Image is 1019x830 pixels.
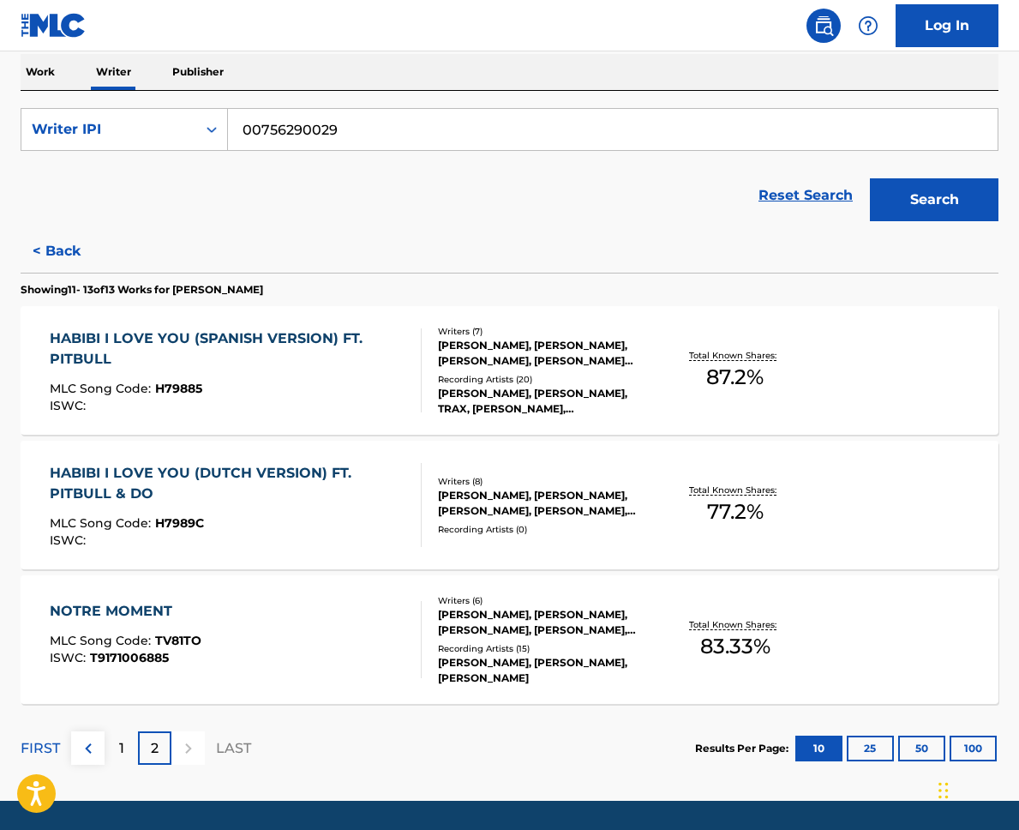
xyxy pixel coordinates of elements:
[689,484,781,496] p: Total Known Shares:
[933,748,1019,830] iframe: Chat Widget
[813,15,834,36] img: search
[938,765,949,816] div: Drag
[795,736,842,761] button: 10
[155,633,201,648] span: TV81TO
[438,325,654,338] div: Writers ( 7 )
[50,515,155,531] span: MLC Song Code :
[750,177,861,214] a: Reset Search
[50,601,201,622] div: NOTRE MOMENT
[21,282,263,298] p: Showing 11 - 13 of 13 Works for [PERSON_NAME]
[155,381,202,396] span: H79885
[21,13,87,38] img: MLC Logo
[438,642,654,655] div: Recording Artists ( 15 )
[847,736,894,761] button: 25
[50,633,155,648] span: MLC Song Code :
[950,736,997,761] button: 100
[32,119,186,140] div: Writer IPI
[21,54,60,90] p: Work
[50,532,90,548] span: ISWC :
[78,738,99,759] img: left
[438,523,654,536] div: Recording Artists ( 0 )
[689,618,781,631] p: Total Known Shares:
[870,178,998,221] button: Search
[21,108,998,230] form: Search Form
[216,738,251,759] p: LAST
[438,373,654,386] div: Recording Artists ( 20 )
[707,496,764,527] span: 77.2 %
[151,738,159,759] p: 2
[438,607,654,638] div: [PERSON_NAME], [PERSON_NAME], [PERSON_NAME], [PERSON_NAME], [PERSON_NAME], [PERSON_NAME]
[90,650,169,665] span: T9171006885
[695,741,793,756] p: Results Per Page:
[21,306,998,435] a: HABIBI I LOVE YOU (SPANISH VERSION) FT. PITBULLMLC Song Code:H79885ISWC:Writers (7)[PERSON_NAME],...
[438,594,654,607] div: Writers ( 6 )
[706,362,764,393] span: 87.2 %
[21,738,60,759] p: FIRST
[21,575,998,704] a: NOTRE MOMENTMLC Song Code:TV81TOISWC:T9171006885Writers (6)[PERSON_NAME], [PERSON_NAME], [PERSON_...
[50,398,90,413] span: ISWC :
[438,488,654,519] div: [PERSON_NAME], [PERSON_NAME], [PERSON_NAME], [PERSON_NAME], [PERSON_NAME], [PERSON_NAME] [PERSON_...
[438,655,654,686] div: [PERSON_NAME], [PERSON_NAME], [PERSON_NAME]
[806,9,841,43] a: Public Search
[91,54,136,90] p: Writer
[689,349,781,362] p: Total Known Shares:
[50,650,90,665] span: ISWC :
[898,736,945,761] button: 50
[700,631,770,662] span: 83.33 %
[438,475,654,488] div: Writers ( 8 )
[896,4,998,47] a: Log In
[21,230,123,273] button: < Back
[119,738,124,759] p: 1
[50,381,155,396] span: MLC Song Code :
[21,441,998,569] a: HABIBI I LOVE YOU (DUTCH VERSION) FT. PITBULL & DOMLC Song Code:H7989CISWC:Writers (8)[PERSON_NAM...
[851,9,885,43] div: Help
[155,515,204,531] span: H7989C
[438,386,654,417] div: [PERSON_NAME], [PERSON_NAME], TRAX, [PERSON_NAME], [PERSON_NAME];[PERSON_NAME]
[858,15,878,36] img: help
[50,328,407,370] div: HABIBI I LOVE YOU (SPANISH VERSION) FT. PITBULL
[50,463,407,504] div: HABIBI I LOVE YOU (DUTCH VERSION) FT. PITBULL & DO
[167,54,229,90] p: Publisher
[438,338,654,369] div: [PERSON_NAME], [PERSON_NAME], [PERSON_NAME], [PERSON_NAME] [PERSON_NAME] [PERSON_NAME] [PERSON_NA...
